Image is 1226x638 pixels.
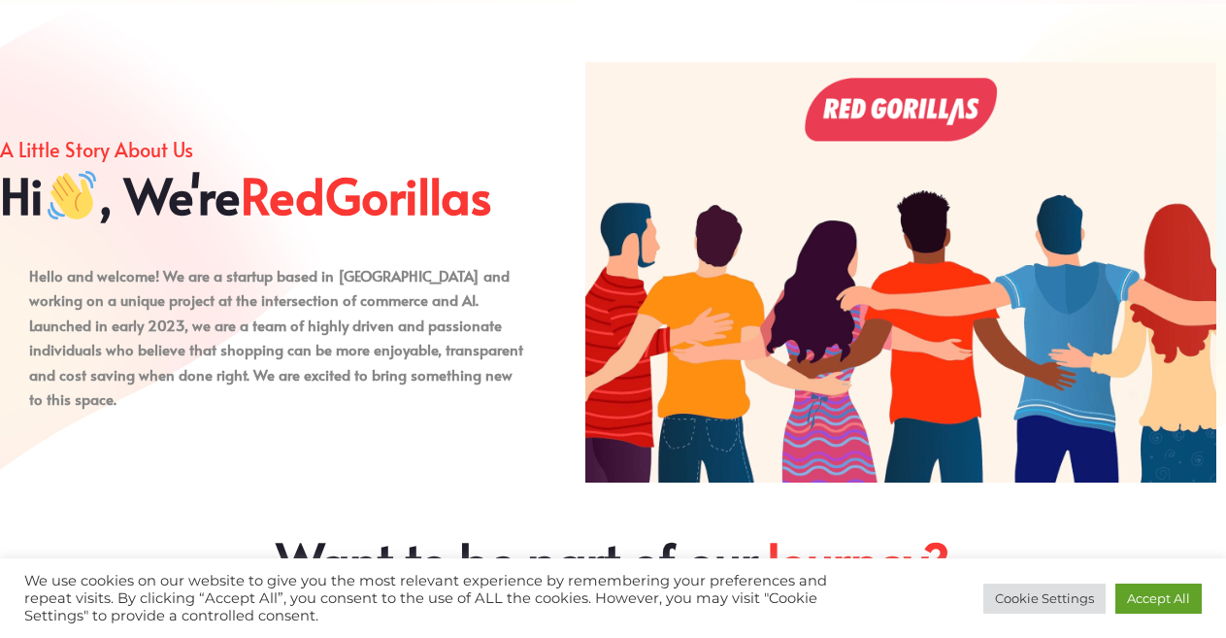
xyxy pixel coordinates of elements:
strong: Hello and welcome! We are a startup based in [GEOGRAPHIC_DATA] and working on a unique project at... [29,265,523,385]
span: RedGorillas [241,166,492,224]
h2: Want to be part of our [70,531,1157,589]
img: About Us! [585,62,1215,483]
img: 👋 [48,171,96,219]
a: Cookie Settings [983,584,1106,614]
div: We use cookies on our website to give you the most relevant experience by remembering your prefer... [24,572,848,624]
span: Journey? [758,531,949,589]
strong: . We are excited to bring something new to this space. [29,364,513,410]
a: Accept All [1115,584,1202,614]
